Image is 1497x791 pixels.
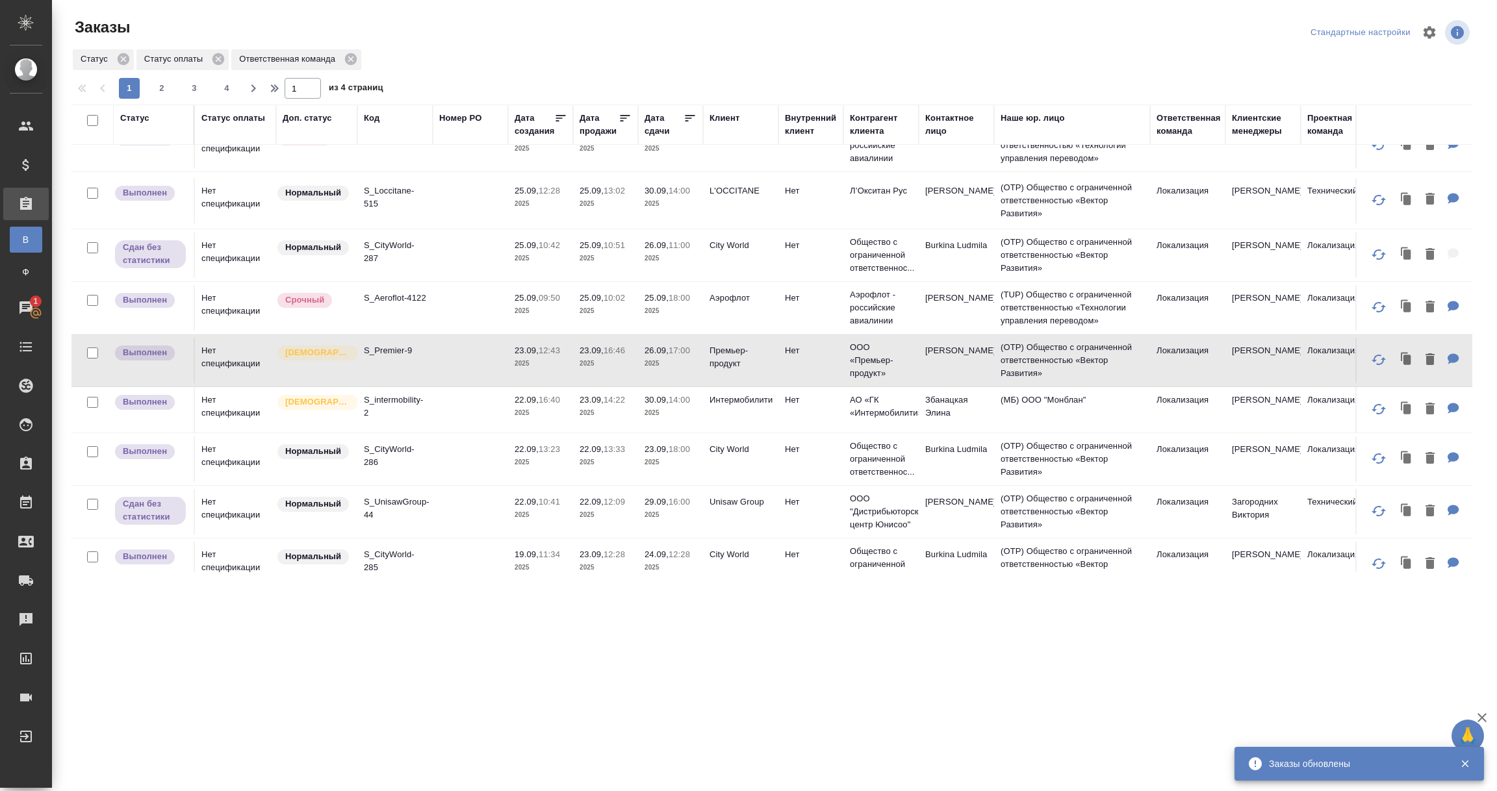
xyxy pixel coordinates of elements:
p: S_Loccitane-515 [364,184,426,210]
p: 12:28 [604,549,625,559]
button: Клонировать [1394,186,1419,213]
p: 25.09, [515,186,539,195]
p: 2025 [515,509,567,521]
p: Сдан без статистики [123,497,178,523]
p: 2025 [580,252,632,265]
td: [PERSON_NAME] [1225,542,1301,587]
td: [PERSON_NAME] [1225,387,1301,433]
p: ООО «Премьер-продукт» [850,341,912,380]
p: 2025 [580,305,632,318]
p: 2025 [515,456,567,469]
p: [DEMOGRAPHIC_DATA] [285,395,350,408]
p: Ответственная команда [239,53,340,66]
td: Технический [1301,489,1376,534]
p: Аэрофлот - российские авиалинии [850,288,912,327]
p: 22.09, [515,497,539,507]
div: Доп. статус [283,112,332,125]
td: Локализация [1301,338,1376,383]
p: Выполнен [123,186,167,199]
p: 11:00 [669,240,690,250]
td: Технический [1301,178,1376,223]
div: split button [1307,23,1414,43]
p: 12:28 [669,549,690,559]
div: Статус [120,112,149,125]
div: Выставляет ПМ после сдачи и проведения начислений. Последний этап для ПМа [114,184,187,202]
td: Локализация [1301,387,1376,433]
td: Локализация [1150,387,1225,433]
p: 10:02 [604,293,625,303]
p: Общество с ограниченной ответственнос... [850,236,912,275]
p: 16:40 [539,395,560,405]
div: Выставляется автоматически, если на указанный объем услуг необходимо больше времени в стандартном... [276,292,351,309]
p: 2025 [515,252,567,265]
p: 2025 [515,197,567,210]
p: Аэрофлот [710,292,772,305]
button: Обновить [1363,344,1394,375]
p: 16:46 [604,345,625,355]
td: (TUP) Общество с ограниченной ответственностью «Технологии управления переводом» [994,119,1150,171]
p: 16:00 [669,497,690,507]
td: [PERSON_NAME] [1225,285,1301,331]
td: Локализация [1150,436,1225,482]
p: Интермобилити [710,394,772,407]
button: Клонировать [1394,347,1419,373]
div: Контрагент клиента [850,112,912,138]
p: 2025 [645,456,697,469]
p: City World [710,239,772,252]
div: Статус оплаты [136,49,229,70]
p: Нормальный [285,497,341,510]
p: Срочный [285,294,324,307]
td: [PERSON_NAME] [919,489,994,534]
button: 2 [151,78,172,99]
p: 26.09, [645,240,669,250]
div: Статус по умолчанию для стандартных заказов [276,496,351,513]
p: 13:02 [604,186,625,195]
p: 22.09, [515,395,539,405]
p: 10:41 [539,497,560,507]
p: Нет [785,548,837,561]
p: Нет [785,344,837,357]
p: Аэрофлот - российские авиалинии [850,126,912,165]
p: 2025 [580,561,632,574]
td: Нет спецификации [195,542,276,587]
div: Статус по умолчанию для стандартных заказов [276,548,351,566]
div: Выставляет ПМ после сдачи и проведения начислений. Последний этап для ПМа [114,443,187,460]
p: 22.09, [580,497,604,507]
div: Ответственная команда [231,49,361,70]
p: 09:50 [539,293,560,303]
p: 26.09, [645,345,669,355]
div: Заказы обновлены [1269,757,1440,770]
p: Премьер-продукт [710,344,772,370]
p: Нет [785,496,837,509]
td: [PERSON_NAME] [1225,123,1301,168]
div: Ответственная команда [1157,112,1221,138]
div: Дата продажи [580,112,619,138]
p: 2025 [515,142,567,155]
p: City World [710,548,772,561]
p: 23.09, [515,345,539,355]
div: Статус по умолчанию для стандартных заказов [276,184,351,202]
td: Локализация [1301,285,1376,331]
p: S_UnisawGroup-44 [364,496,426,521]
td: [PERSON_NAME] [1225,338,1301,383]
p: S_Aeroflot-4122 [364,292,426,305]
p: 10:51 [604,240,625,250]
td: (OTP) Общество с ограниченной ответственностью «Вектор Развития» [994,229,1150,281]
div: Номер PO [439,112,481,125]
button: Удалить [1419,498,1441,525]
td: Локализация [1150,285,1225,331]
p: 22.09, [515,444,539,454]
p: 2025 [580,407,632,420]
td: Нет спецификации [195,232,276,278]
p: 23.09, [580,549,604,559]
p: Unisaw Group [710,496,772,509]
div: Статус по умолчанию для стандартных заказов [276,239,351,257]
p: Статус оплаты [144,53,207,66]
button: 🙏 [1452,720,1484,752]
p: Общество с ограниченной ответственнос... [850,440,912,479]
p: S_intermobility-2 [364,394,426,420]
p: 23.09, [580,395,604,405]
p: 12:43 [539,345,560,355]
p: 2025 [580,509,632,521]
td: [PERSON_NAME] [1225,232,1301,278]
